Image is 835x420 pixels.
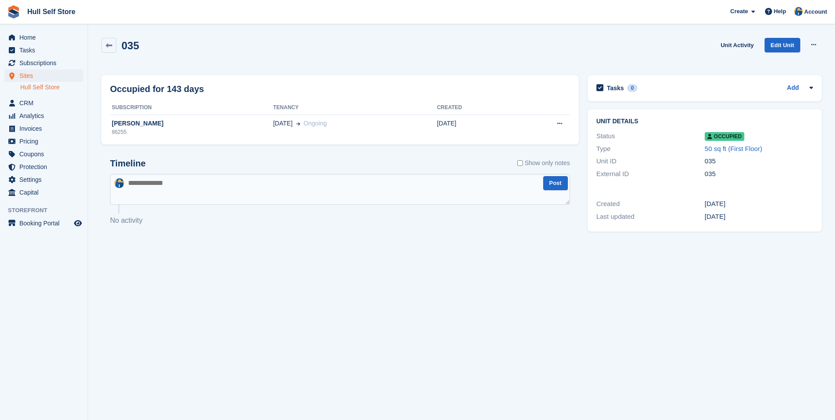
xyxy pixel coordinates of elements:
[19,57,72,69] span: Subscriptions
[607,84,624,92] h2: Tasks
[437,101,514,115] th: Created
[765,38,800,52] a: Edit Unit
[19,217,72,229] span: Booking Portal
[19,97,72,109] span: CRM
[4,31,83,44] a: menu
[114,178,124,188] img: Hull Self Store
[4,148,83,160] a: menu
[121,40,139,52] h2: 035
[24,4,79,19] a: Hull Self Store
[110,82,204,96] h2: Occupied for 143 days
[19,110,72,122] span: Analytics
[19,31,72,44] span: Home
[4,70,83,82] a: menu
[705,169,813,179] div: 035
[596,199,705,209] div: Created
[19,44,72,56] span: Tasks
[705,145,762,152] a: 50 sq ft (First Floor)
[19,186,72,199] span: Capital
[7,5,20,18] img: stora-icon-8386f47178a22dfd0bd8f6a31ec36ba5ce8667c1dd55bd0f319d3a0aa187defe.svg
[4,97,83,109] a: menu
[19,161,72,173] span: Protection
[4,161,83,173] a: menu
[596,169,705,179] div: External ID
[596,212,705,222] div: Last updated
[596,156,705,166] div: Unit ID
[19,122,72,135] span: Invoices
[4,135,83,147] a: menu
[705,212,813,222] div: [DATE]
[596,131,705,141] div: Status
[730,7,748,16] span: Create
[787,83,799,93] a: Add
[543,176,568,191] button: Post
[4,110,83,122] a: menu
[4,57,83,69] a: menu
[774,7,786,16] span: Help
[437,114,514,141] td: [DATE]
[627,84,637,92] div: 0
[4,44,83,56] a: menu
[717,38,757,52] a: Unit Activity
[304,120,327,127] span: Ongoing
[20,83,83,92] a: Hull Self Store
[19,135,72,147] span: Pricing
[273,119,292,128] span: [DATE]
[4,122,83,135] a: menu
[19,173,72,186] span: Settings
[110,128,273,136] div: 86255
[73,218,83,228] a: Preview store
[19,148,72,160] span: Coupons
[110,215,570,226] p: No activity
[8,206,88,215] span: Storefront
[794,7,803,16] img: Hull Self Store
[517,158,570,168] label: Show only notes
[4,186,83,199] a: menu
[596,118,813,125] h2: Unit details
[705,156,813,166] div: 035
[705,199,813,209] div: [DATE]
[596,144,705,154] div: Type
[110,101,273,115] th: Subscription
[804,7,827,16] span: Account
[705,132,744,141] span: Occupied
[517,158,523,168] input: Show only notes
[19,70,72,82] span: Sites
[4,217,83,229] a: menu
[110,158,146,169] h2: Timeline
[273,101,437,115] th: Tenancy
[110,119,273,128] div: [PERSON_NAME]
[4,173,83,186] a: menu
